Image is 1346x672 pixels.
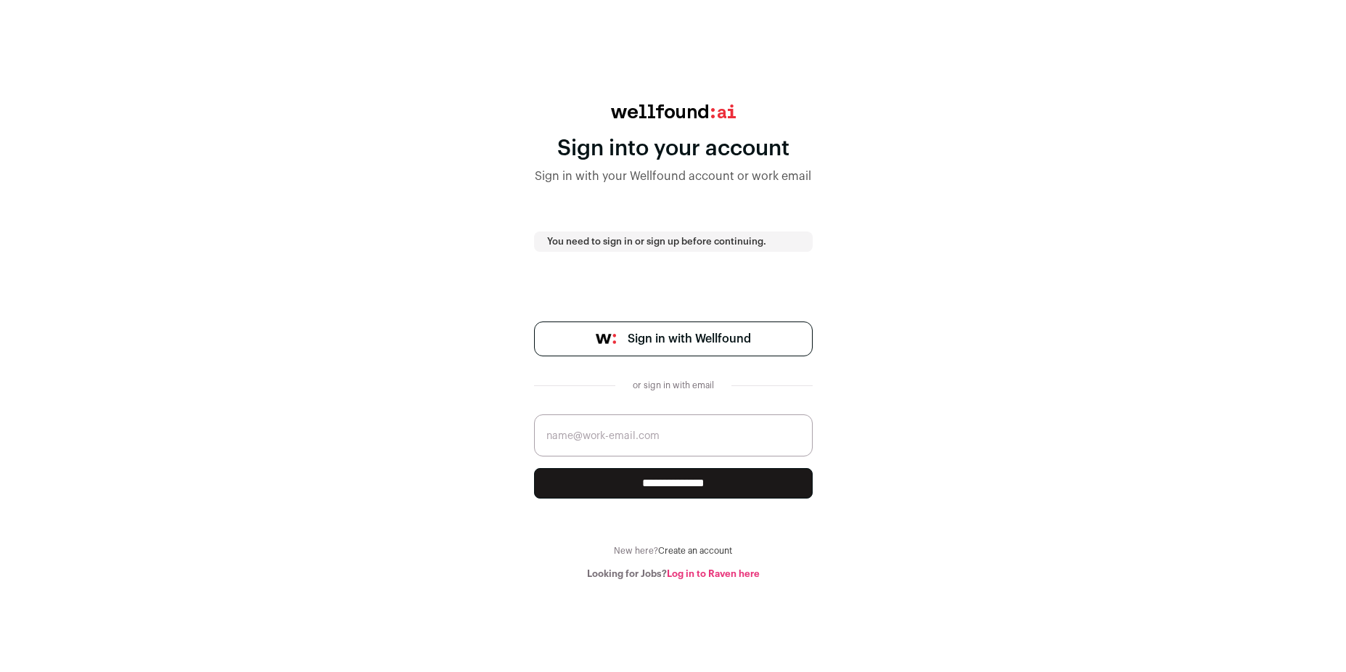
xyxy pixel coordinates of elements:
a: Log in to Raven here [667,569,760,578]
img: wellfound:ai [611,105,736,118]
span: Sign in with Wellfound [628,330,751,348]
input: name@work-email.com [534,414,813,456]
div: New here? [534,545,813,557]
img: wellfound-symbol-flush-black-fb3c872781a75f747ccb3a119075da62bfe97bd399995f84a933054e44a575c4.png [596,334,616,344]
div: Looking for Jobs? [534,568,813,580]
div: or sign in with email [627,380,720,391]
a: Create an account [658,546,732,555]
p: You need to sign in or sign up before continuing. [547,236,800,247]
div: Sign in with your Wellfound account or work email [534,168,813,185]
a: Sign in with Wellfound [534,321,813,356]
div: Sign into your account [534,136,813,162]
